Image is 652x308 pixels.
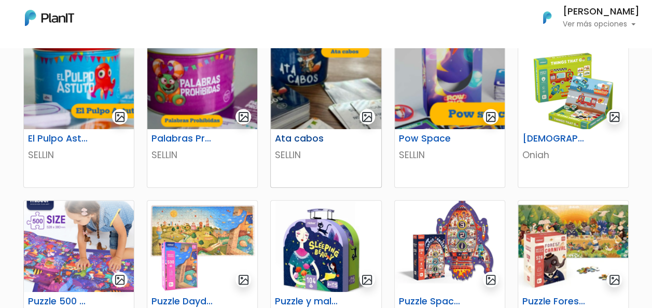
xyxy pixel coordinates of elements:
img: gallery-light [608,274,620,286]
h6: Palabras Prohibidas [145,133,221,144]
img: thumb_Captura_de_pantalla_2025-07-30_103250.png [395,38,505,129]
img: thumb_Captura_de_pantalla_2025-07-29_104200.png [147,38,257,129]
img: gallery-light [238,111,249,123]
div: ¿Necesitás ayuda? [53,10,149,30]
img: PlanIt Logo [25,10,74,26]
img: gallery-light [485,111,497,123]
p: Oniah [522,148,624,162]
button: PlanIt Logo [PERSON_NAME] Ver más opciones [530,4,640,31]
img: gallery-light [361,274,373,286]
p: SELLIN [399,148,501,162]
h6: Puzzle Daydreamer [145,296,221,307]
img: PlanIt Logo [536,6,559,29]
h6: El Pulpo Astuto [22,133,98,144]
img: thumb_image__51_.png [518,38,628,129]
p: SELLIN [275,148,377,162]
img: thumb_Captura_de_pantalla_2025-07-29_101456.png [24,38,134,129]
h6: [PERSON_NAME] [563,7,640,17]
h6: Puzzle Space Rocket [393,296,469,307]
img: thumb_image__64_.png [395,201,505,292]
img: thumb_image__68_.png [518,201,628,292]
a: gallery-light Palabras Prohibidas SELLIN [147,37,258,188]
h6: [DEMOGRAPHIC_DATA] de imanes 2 en 1 [516,133,592,144]
img: thumb_image__53_.png [24,201,134,292]
img: gallery-light [485,274,497,286]
p: SELLIN [151,148,253,162]
h6: Puzzle Forest [DATE] [516,296,592,307]
img: thumb_image__55_.png [147,201,257,292]
img: gallery-light [238,274,249,286]
h6: Ata cabos [269,133,345,144]
a: gallery-light El Pulpo Astuto SELLIN [23,37,134,188]
img: gallery-light [114,111,126,123]
a: gallery-light [DEMOGRAPHIC_DATA] de imanes 2 en 1 Oniah [518,37,629,188]
img: gallery-light [361,111,373,123]
img: thumb_Captura_de_pantalla_2025-07-29_112211.png [271,38,381,129]
a: gallery-light Pow Space SELLIN [394,37,505,188]
h6: Puzzle y maleta Sleeping Beauty [269,296,345,307]
p: SELLIN [28,148,130,162]
p: Ver más opciones [563,21,640,28]
h6: Pow Space [393,133,469,144]
img: thumb_image__61_.png [271,201,381,292]
img: gallery-light [608,111,620,123]
img: gallery-light [114,274,126,286]
a: gallery-light Ata cabos SELLIN [270,37,381,188]
h6: Puzzle 500 piezas [22,296,98,307]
